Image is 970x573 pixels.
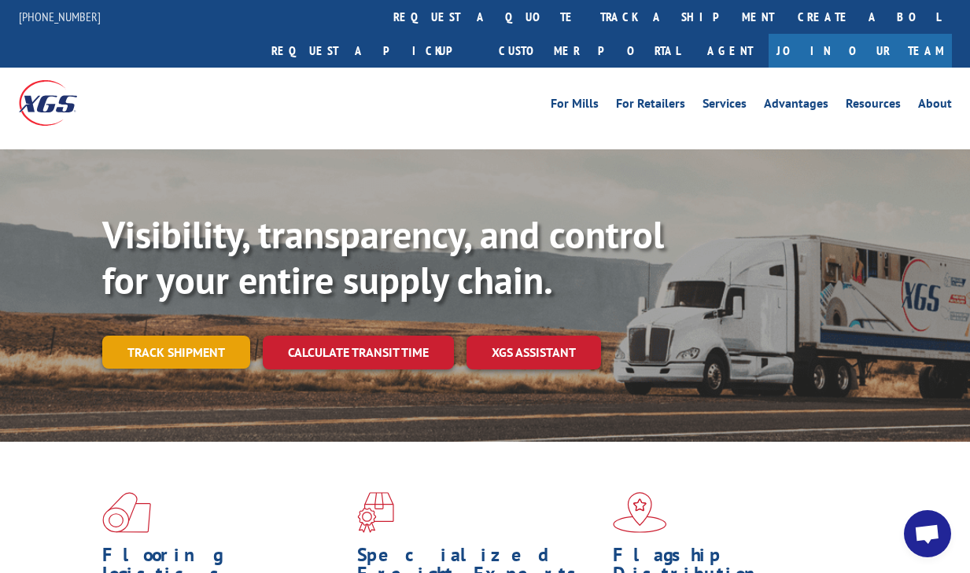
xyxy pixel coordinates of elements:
[616,97,685,115] a: For Retailers
[918,97,952,115] a: About
[487,34,692,68] a: Customer Portal
[102,210,664,304] b: Visibility, transparency, and control for your entire supply chain.
[551,97,599,115] a: For Mills
[102,492,151,533] img: xgs-icon-total-supply-chain-intelligence-red
[613,492,667,533] img: xgs-icon-flagship-distribution-model-red
[769,34,952,68] a: Join Our Team
[703,97,747,115] a: Services
[263,336,454,369] a: Calculate transit time
[692,34,769,68] a: Agent
[764,97,828,115] a: Advantages
[467,336,601,369] a: XGS ASSISTANT
[904,510,951,557] div: Open chat
[19,9,101,24] a: [PHONE_NUMBER]
[102,336,250,369] a: Track shipment
[846,97,901,115] a: Resources
[357,492,394,533] img: xgs-icon-focused-on-flooring-red
[260,34,487,68] a: Request a pickup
